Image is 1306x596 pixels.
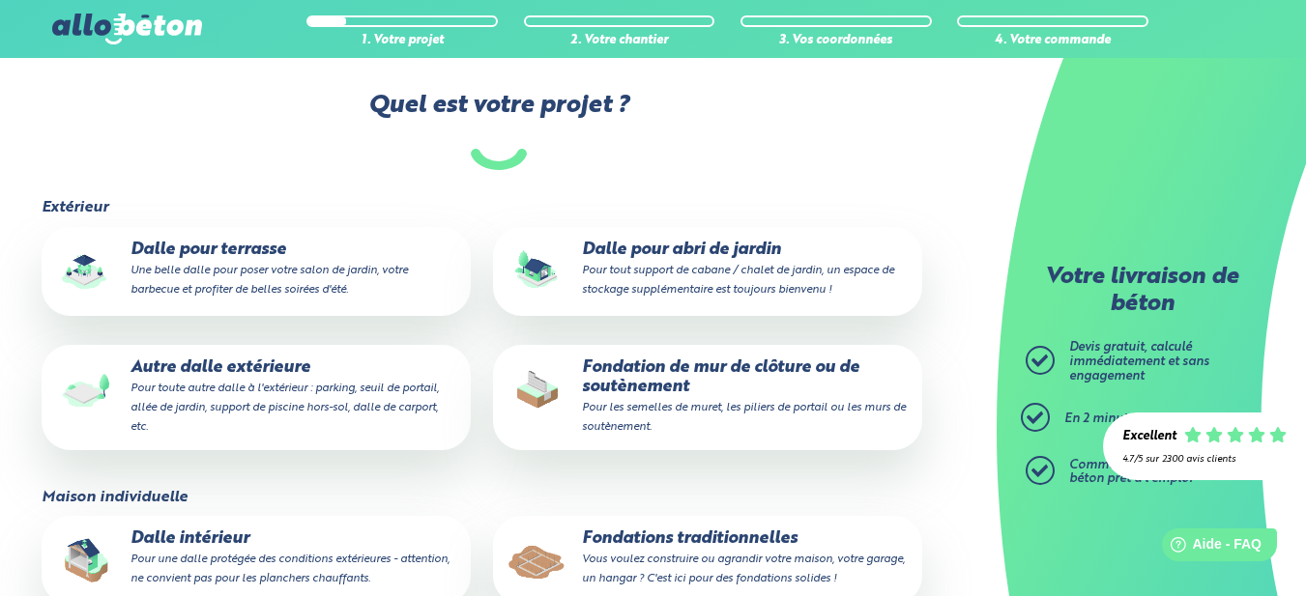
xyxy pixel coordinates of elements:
p: Dalle pour terrasse [55,241,457,299]
img: final_use.values.outside_slab [55,358,117,420]
div: 3. Vos coordonnées [740,34,932,48]
img: final_use.values.traditional_fundations [507,529,568,591]
span: Commandez ensuite votre béton prêt à l'emploi [1069,459,1224,486]
img: final_use.values.garden_shed [507,241,568,302]
img: final_use.values.inside_slab [55,529,117,591]
small: Pour une dalle protégée des conditions extérieures - attention, ne convient pas pour les plancher... [131,553,450,584]
small: Vous voulez construire ou agrandir votre maison, votre garage, un hangar ? C'est ici pour des fon... [582,553,905,584]
p: Votre livraison de béton [1030,265,1253,318]
legend: Maison individuelle [42,489,188,506]
small: Pour tout support de cabane / chalet de jardin, un espace de stockage supplémentaire est toujours... [582,265,894,296]
div: Excellent [1122,430,1176,444]
iframe: Help widget launcher [1134,521,1285,575]
img: final_use.values.terrace [55,241,117,302]
legend: Extérieur [42,199,108,216]
p: Dalle intérieur [55,529,457,588]
p: Fondations traditionnelles [507,529,909,588]
small: Une belle dalle pour poser votre salon de jardin, votre barbecue et profiter de belles soirées d'... [131,265,408,296]
img: final_use.values.closing_wall_fundation [507,358,568,420]
img: allobéton [52,14,201,44]
small: Pour toute autre dalle à l'extérieur : parking, seuil de portail, allée de jardin, support de pis... [131,383,439,433]
div: 4. Votre commande [957,34,1148,48]
p: Dalle pour abri de jardin [507,241,909,299]
span: En 2 minutes top chrono [1064,412,1208,425]
div: 2. Votre chantier [524,34,715,48]
div: 1. Votre projet [306,34,498,48]
label: Quel est votre projet ? [40,92,957,170]
small: Pour les semelles de muret, les piliers de portail ou les murs de soutènement. [582,402,906,433]
span: Devis gratuit, calculé immédiatement et sans engagement [1069,341,1209,382]
p: Fondation de mur de clôture ou de soutènement [507,358,909,437]
p: Autre dalle extérieure [55,358,457,437]
div: 4.7/5 sur 2300 avis clients [1122,454,1287,465]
